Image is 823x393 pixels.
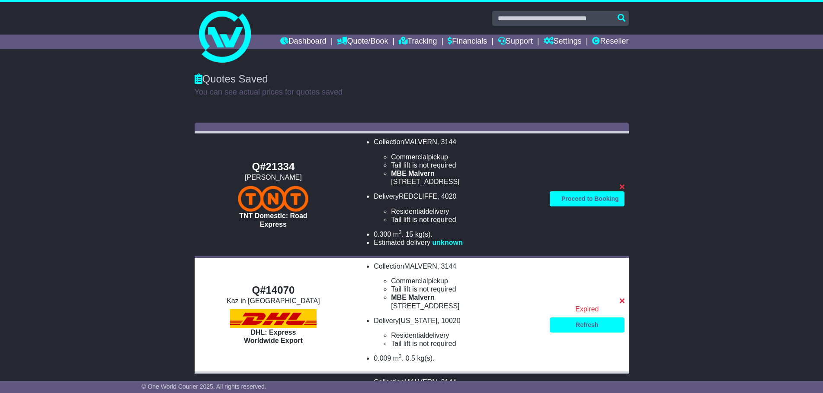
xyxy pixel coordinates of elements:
span: DHL: Express Worldwide Export [244,329,303,344]
div: [STREET_ADDRESS] [391,177,541,186]
li: Tail lift is not required [391,161,541,169]
span: Commercial [391,277,428,285]
span: Commercial [391,153,428,161]
li: Collection [374,138,541,186]
li: Estimated delivery [374,238,541,247]
li: Tail lift is not required [391,339,541,348]
img: DHL: Express Worldwide Export [230,309,317,328]
a: Proceed to Booking [550,191,624,206]
a: Quote/Book [337,35,388,49]
a: Settings [544,35,582,49]
span: REDCLIFFE [399,193,437,200]
li: Tail lift is not required [391,216,541,224]
li: Tail lift is not required [391,285,541,293]
span: TNT Domestic: Road Express [239,212,307,228]
span: [US_STATE] [399,317,437,324]
div: Q#14070 [199,284,348,297]
span: 15 [406,231,413,238]
a: Financials [448,35,487,49]
li: pickup [391,153,541,161]
a: Dashboard [280,35,327,49]
span: kg(s). [417,355,434,362]
li: pickup [391,277,541,285]
span: unknown [432,239,462,246]
span: Residential [391,332,425,339]
a: Refresh [550,317,624,333]
div: MBE Malvern [391,169,541,177]
span: MALVERN [404,263,437,270]
span: 0.5 [406,355,415,362]
span: MALVERN [404,138,437,146]
a: Reseller [592,35,628,49]
li: Collection [374,262,541,310]
li: delivery [391,207,541,216]
span: 0.009 [374,355,391,362]
div: MBE Malvern [391,293,541,301]
span: Residential [391,208,425,215]
span: , 10020 [437,317,460,324]
span: , 3144 [437,263,456,270]
div: Kaz in [GEOGRAPHIC_DATA] [199,297,348,305]
a: Support [498,35,533,49]
div: Quotes Saved [195,73,629,86]
p: You can see actual prices for quotes saved [195,88,629,97]
span: , 4020 [437,193,456,200]
div: Expired [550,305,624,313]
span: MALVERN [404,378,437,386]
span: kg(s). [415,231,432,238]
div: [STREET_ADDRESS] [391,302,541,310]
li: delivery [391,331,541,339]
sup: 3 [399,353,402,359]
span: m . [393,355,403,362]
a: Tracking [399,35,437,49]
li: Delivery [374,192,541,224]
div: Q#21334 [199,161,348,173]
span: m . [393,231,403,238]
img: TNT Domestic: Road Express [238,186,308,212]
span: , 3144 [437,378,456,386]
sup: 3 [399,229,402,235]
li: Delivery [374,317,541,348]
span: 0.300 [374,231,391,238]
div: [PERSON_NAME] [199,173,348,181]
span: , 3144 [437,138,456,146]
span: © One World Courier 2025. All rights reserved. [141,383,266,390]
